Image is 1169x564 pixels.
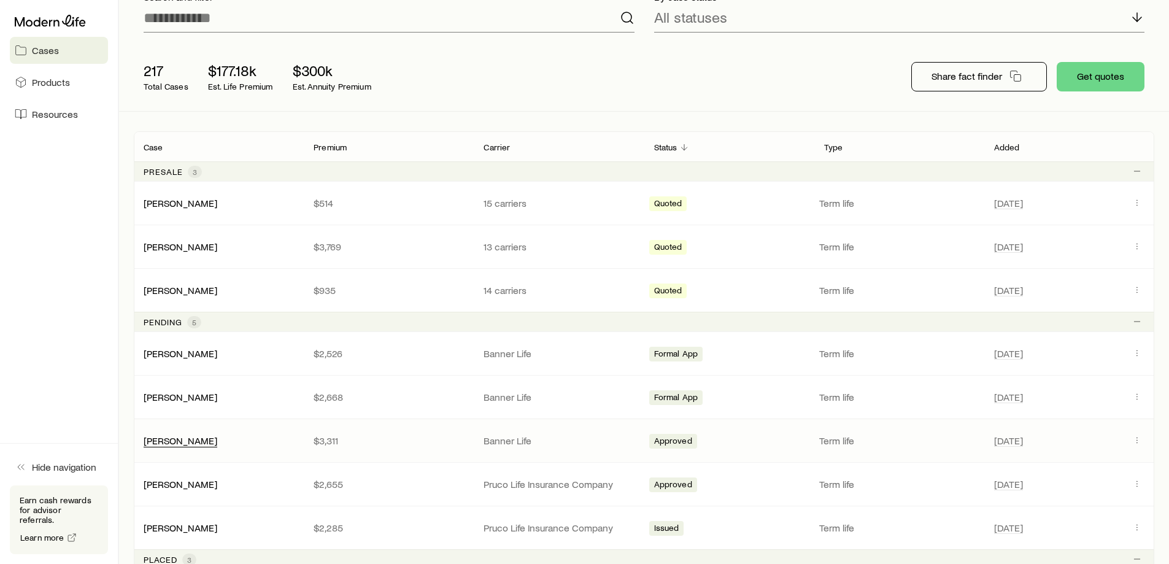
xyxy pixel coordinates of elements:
p: Carrier [484,142,510,152]
p: Total Cases [144,82,188,91]
p: Case [144,142,163,152]
div: [PERSON_NAME] [144,241,217,253]
p: Banner Life [484,347,634,360]
a: Cases [10,37,108,64]
div: [PERSON_NAME] [144,347,217,360]
p: Added [994,142,1020,152]
span: Formal App [654,349,698,361]
p: Banner Life [484,435,634,447]
a: [PERSON_NAME] [144,478,217,490]
span: [DATE] [994,347,1023,360]
a: [PERSON_NAME] [144,197,217,209]
span: 5 [192,317,196,327]
a: [PERSON_NAME] [144,347,217,359]
p: $935 [314,284,464,296]
p: Earn cash rewards for advisor referrals. [20,495,98,525]
span: Cases [32,44,59,56]
p: Presale [144,167,183,177]
p: Premium [314,142,347,152]
p: $2,526 [314,347,464,360]
p: All statuses [654,9,727,26]
span: [DATE] [994,197,1023,209]
span: Approved [654,436,692,449]
p: Term life [819,284,979,296]
a: [PERSON_NAME] [144,435,217,446]
span: [DATE] [994,241,1023,253]
p: Share fact finder [932,70,1002,82]
span: Products [32,76,70,88]
p: Banner Life [484,391,634,403]
p: $3,311 [314,435,464,447]
div: Earn cash rewards for advisor referrals.Learn more [10,485,108,554]
p: $177.18k [208,62,273,79]
div: [PERSON_NAME] [144,478,217,491]
p: Pending [144,317,182,327]
span: Learn more [20,533,64,542]
a: [PERSON_NAME] [144,522,217,533]
p: $2,668 [314,391,464,403]
a: [PERSON_NAME] [144,284,217,296]
p: 13 carriers [484,241,634,253]
p: $2,285 [314,522,464,534]
div: [PERSON_NAME] [144,197,217,210]
p: $300k [293,62,371,79]
p: 14 carriers [484,284,634,296]
p: $514 [314,197,464,209]
button: Hide navigation [10,454,108,481]
p: Est. Annuity Premium [293,82,371,91]
p: $2,655 [314,478,464,490]
span: Formal App [654,392,698,405]
p: Est. Life Premium [208,82,273,91]
span: [DATE] [994,435,1023,447]
p: Term life [819,241,979,253]
p: Term life [819,522,979,534]
a: [PERSON_NAME] [144,391,217,403]
button: Share fact finder [911,62,1047,91]
span: [DATE] [994,391,1023,403]
div: [PERSON_NAME] [144,391,217,404]
p: Term life [819,197,979,209]
p: Pruco Life Insurance Company [484,478,634,490]
a: [PERSON_NAME] [144,241,217,252]
p: Term life [819,347,979,360]
span: [DATE] [994,284,1023,296]
span: Quoted [654,285,682,298]
p: $3,769 [314,241,464,253]
span: Hide navigation [32,461,96,473]
button: Get quotes [1057,62,1144,91]
a: Resources [10,101,108,128]
p: Term life [819,478,979,490]
span: Issued [654,523,679,536]
span: Resources [32,108,78,120]
span: Quoted [654,242,682,255]
span: 3 [193,167,197,177]
span: Quoted [654,198,682,211]
p: 15 carriers [484,197,634,209]
span: [DATE] [994,478,1023,490]
p: Status [654,142,677,152]
span: [DATE] [994,522,1023,534]
p: Type [824,142,843,152]
span: Approved [654,479,692,492]
div: [PERSON_NAME] [144,522,217,535]
a: Products [10,69,108,96]
p: 217 [144,62,188,79]
div: [PERSON_NAME] [144,284,217,297]
p: Pruco Life Insurance Company [484,522,634,534]
div: [PERSON_NAME] [144,435,217,447]
p: Term life [819,435,979,447]
p: Term life [819,391,979,403]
